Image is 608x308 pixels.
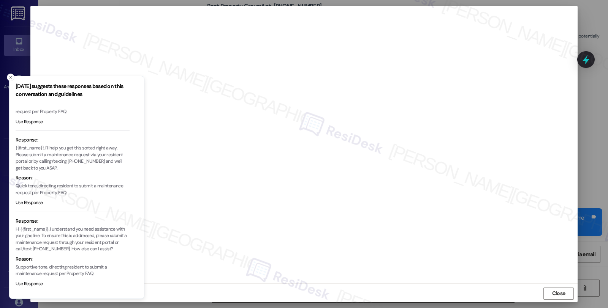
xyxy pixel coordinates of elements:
[16,255,130,263] div: Reason:
[7,74,14,81] button: Close toast
[16,183,130,196] p: Quick tone, directing resident to submit a maintenance request per Property FAQ.
[543,288,574,300] button: Close
[34,10,574,280] iframe: retool
[16,281,43,288] button: Use Response
[16,136,130,144] div: Response:
[16,200,43,206] button: Use Response
[16,174,130,182] div: Reason:
[16,145,130,171] p: {{first_name}}, I'll help you get this sorted right away. Please submit a maintenance request via...
[16,264,130,277] p: Supportive tone, directing resident to submit a maintenance request per Property FAQ.
[16,217,130,225] div: Response:
[16,102,130,115] p: Friendly tone, advising resident to submit a maintenance request per Property FAQ.
[552,289,565,297] span: Close
[16,226,130,253] p: Hi {{first_name}}, I understand you need assistance with your gas line. To ensure this is address...
[16,119,43,126] button: Use Response
[16,82,130,98] h3: [DATE] suggests these responses based on this conversation and guidelines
